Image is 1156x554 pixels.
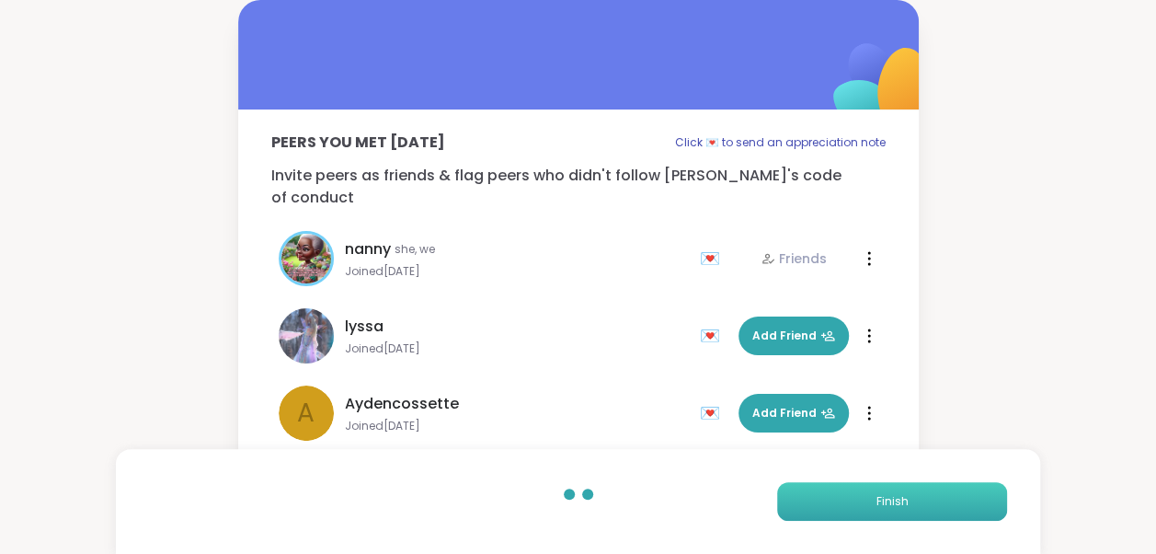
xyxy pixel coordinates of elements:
div: 💌 [700,398,727,428]
button: Finish [777,482,1007,521]
img: nanny [281,234,331,283]
span: Add Friend [752,405,835,421]
button: Add Friend [738,394,849,433]
div: 💌 [700,321,727,351]
span: Aydencossette [345,393,459,415]
button: Add Friend [738,317,849,355]
span: nanny [345,238,391,260]
span: A [297,394,315,433]
p: Click 💌 to send an appreciation note [675,132,886,154]
div: 💌 [700,244,727,273]
span: Joined [DATE] [345,341,689,356]
span: lyssa [345,316,383,338]
p: Peers you met [DATE] [271,132,445,154]
span: Joined [DATE] [345,264,689,279]
span: Add Friend [752,328,835,344]
div: Friends [761,249,827,268]
img: lyssa [279,308,334,364]
span: she, we [395,242,435,257]
p: Invite peers as friends & flag peers who didn't follow [PERSON_NAME]'s code of conduct [271,165,886,209]
span: Joined [DATE] [345,419,689,433]
span: Finish [876,493,909,510]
